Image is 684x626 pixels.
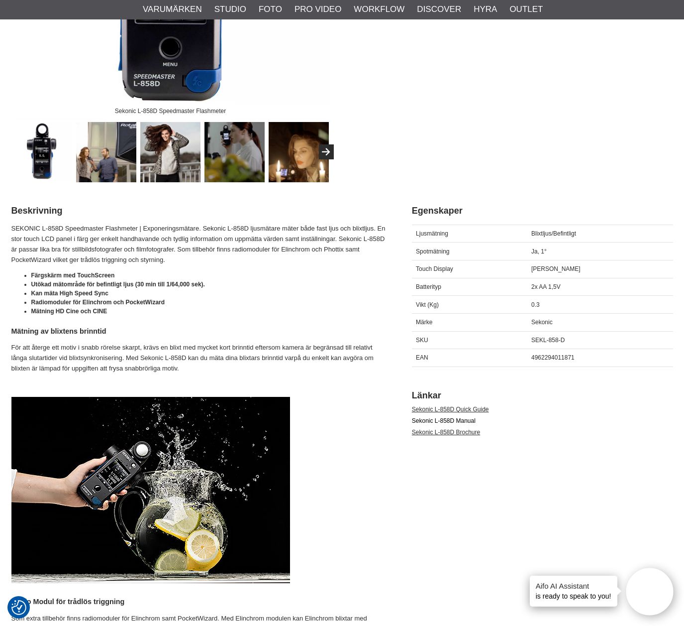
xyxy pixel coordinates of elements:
span: 0.3 [531,301,540,308]
img: Lättanvänd, professionell ljusmätare [76,122,136,182]
a: Discover [417,3,461,16]
span: 2x AA 1,5V [531,283,561,290]
button: Next [319,144,334,159]
span: SKU [416,337,428,344]
a: Sekonic L-858D Quick Guide [412,406,489,413]
span: 4962294011871 [531,354,575,361]
span: [PERSON_NAME] [531,265,581,272]
h4: Radio Modul för trådlös triggning [11,597,387,607]
div: is ready to speak to you! [530,576,617,607]
a: Pro Video [294,3,341,16]
a: Outlet [509,3,543,16]
span: Batterityp [416,283,441,290]
img: Spotmätning, både blixtljus och kontinuerligt ljus [204,122,265,182]
a: Workflow [354,3,404,16]
span: Ja, 1° [531,248,547,255]
a: Varumärken [143,3,202,16]
a: Foto [259,3,282,16]
strong: Kan mäta High Speed Sync [31,290,108,297]
a: Studio [214,3,246,16]
h2: Länkar [412,389,673,402]
p: SEKONIC L-858D Speedmaster Flashmeter | Exponeringsmätare. Sekonic L-858D ljusmätare mäter både f... [11,224,387,265]
button: Samtyckesinställningar [11,599,26,617]
strong: Utökad mätområde för befintligt ljus (30 min till 1/64,000 sek). [31,281,205,288]
a: Sekonic L-858D Manual [412,417,476,424]
span: Ljusmätning [416,230,448,237]
img: Sekonic L-858D Speedmaster Flashmeter [12,122,72,182]
h2: Egenskaper [412,205,673,217]
span: SEKL-858-D [531,337,565,344]
img: Seekoni L-858D Flash Duration Measurements [11,397,290,583]
img: Mycket ljuskänslig exponinergingmätare [269,122,329,182]
strong: Mätning HD Cine och CINE [31,308,107,315]
h2: Beskrivning [11,205,387,217]
span: Sekonic [531,319,553,326]
a: Sekonic L-858D Brochure [412,429,480,436]
p: För att återge ett motiv i snabb rörelse skarpt, krävs en blixt med mycket kort brinntid eftersom... [11,343,387,374]
h4: Aifo AI Assistant [536,581,611,591]
div: Sekonic L-858D Speedmaster Flashmeter [106,102,234,120]
img: Revisit consent button [11,600,26,615]
span: Spotmätning [416,248,449,255]
h4: Mätning av blixtens brinntid [11,326,387,336]
a: Hyra [474,3,497,16]
strong: Radiomoduler för Elinchrom och PocketWizard [31,299,165,306]
span: Vikt (Kg) [416,301,439,308]
span: Touch Display [416,265,453,272]
span: Märke [416,319,432,326]
span: Blixtljus/Befintligt [531,230,576,237]
span: EAN [416,354,428,361]
img: Sekonic visar vägen till välexponerad bild [140,122,200,182]
strong: Färgskärm med TouchScreen [31,272,115,279]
